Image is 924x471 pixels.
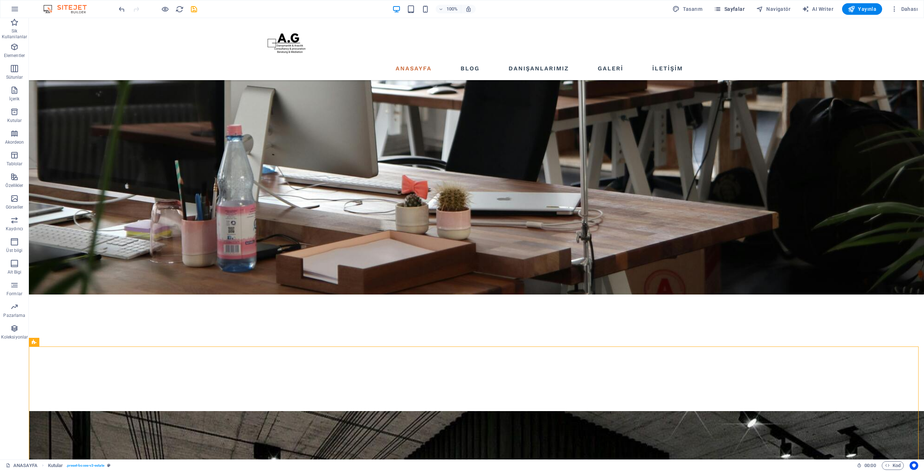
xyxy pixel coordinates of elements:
[882,461,904,470] button: Kod
[848,5,876,13] span: Yayınla
[888,3,921,15] button: Dahası
[7,118,22,123] p: Kutular
[3,313,25,318] p: Pazarlama
[672,5,702,13] span: Tasarım
[756,5,790,13] span: Navigatör
[66,461,104,470] span: . preset-boxes-v3-estate
[842,3,882,15] button: Yayınla
[6,161,23,167] p: Tablolar
[799,3,836,15] button: AI Writer
[753,3,793,15] button: Navigatör
[118,5,126,13] i: Geri al: Metni değiştir (Ctrl+Z)
[910,461,918,470] button: Usercentrics
[48,461,63,470] span: Seçmek için tıkla. Düzenlemek için çift tıkla
[6,461,38,470] a: Seçimi iptal etmek için tıkla. Sayfaları açmak için çift tıkla
[1,334,28,340] p: Koleksiyonlar
[891,5,918,13] span: Dahası
[670,3,705,15] div: Tasarım (Ctrl+Alt+Y)
[670,3,705,15] button: Tasarım
[6,204,23,210] p: Görseller
[107,463,110,467] i: Bu element, özelleştirilebilir bir ön ayar
[802,5,833,13] span: AI Writer
[885,461,901,470] span: Kod
[436,5,461,13] button: 100%
[175,5,184,13] button: reload
[864,461,876,470] span: 00 00
[117,5,126,13] button: undo
[711,3,748,15] button: Sayfalar
[9,96,19,102] p: İçerik
[6,74,23,80] p: Sütunlar
[189,5,198,13] button: save
[446,5,458,13] h6: 100%
[869,463,871,468] span: :
[42,5,96,13] img: Editor Logo
[6,226,23,232] p: Kaydırıcı
[6,291,22,297] p: Formlar
[465,6,472,12] i: Yeniden boyutlandırmada yakınlaştırma düzeyini seçilen cihaza uyacak şekilde otomatik olarak ayarla.
[857,461,876,470] h6: Oturum süresi
[714,5,745,13] span: Sayfalar
[6,248,22,253] p: Üst bilgi
[4,53,25,58] p: Elementler
[5,183,23,188] p: Özellikler
[8,269,22,275] p: Alt Bigi
[48,461,110,470] nav: breadcrumb
[5,139,24,145] p: Akordeon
